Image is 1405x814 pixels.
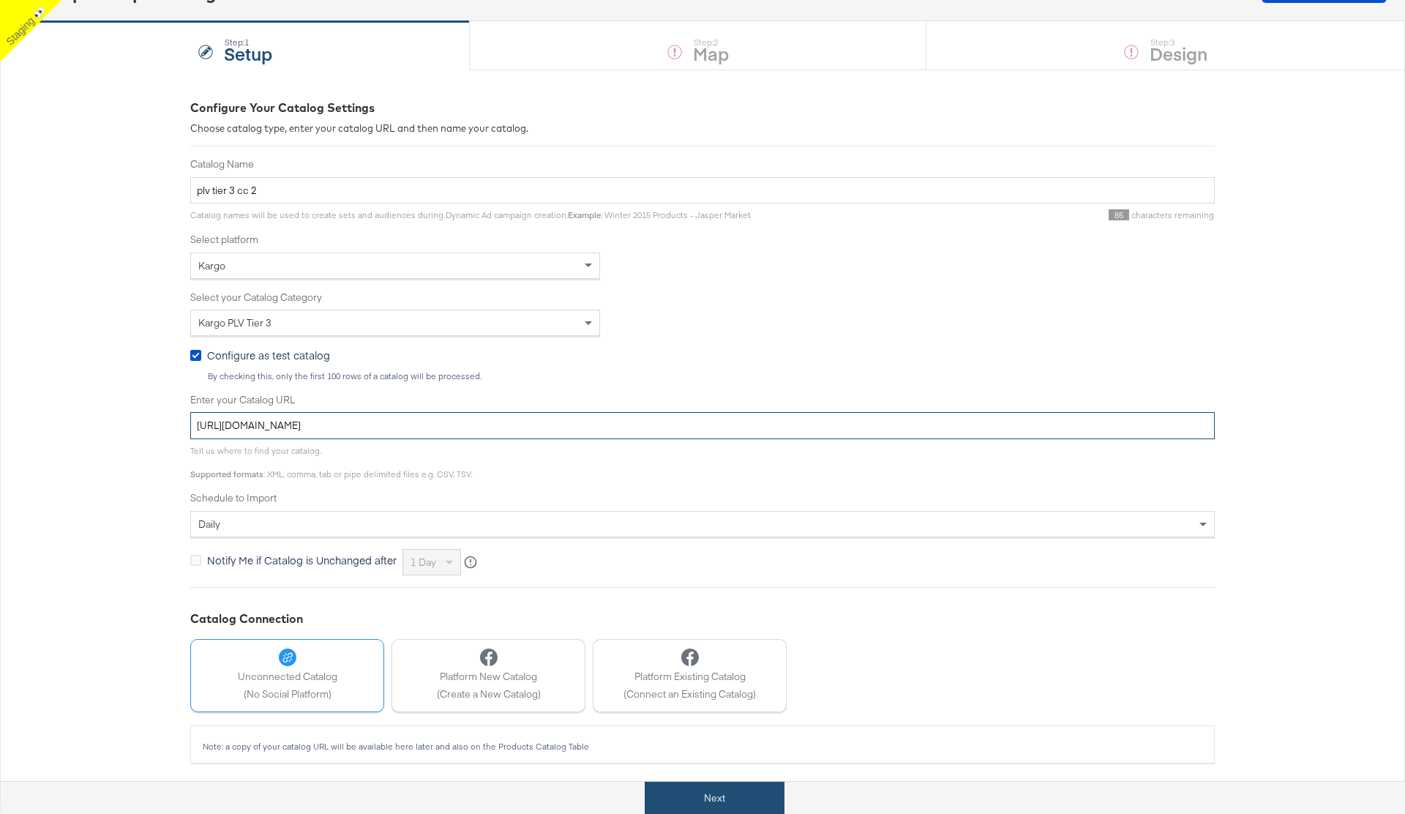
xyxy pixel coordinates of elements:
[593,639,787,712] button: Platform Existing Catalog(Connect an Existing Catalog)
[190,209,751,220] span: Catalog names will be used to create sets and audiences during Dynamic Ad campaign creation. : Wi...
[190,233,1215,247] label: Select platform
[190,157,1215,171] label: Catalog Name
[190,445,472,479] span: Tell us where to find your catalog. : XML, comma, tab or pipe delimited files e.g. CSV, TSV.
[623,687,756,701] span: (Connect an Existing Catalog)
[190,177,1215,204] input: Name your catalog e.g. My Dynamic Product Catalog
[224,41,272,65] strong: Setup
[391,639,585,712] button: Platform New Catalog(Create a New Catalog)
[568,209,601,220] strong: Example
[437,687,541,701] span: (Create a New Catalog)
[190,491,1215,505] label: Schedule to Import
[190,468,263,479] strong: Supported formats
[190,412,1215,439] input: Enter Catalog URL, e.g. http://www.example.com/products.xml
[238,687,337,701] span: (No Social Platform)
[238,670,337,684] span: Unconnected Catalog
[198,518,220,531] span: daily
[190,610,1215,627] div: Catalog Connection
[198,259,225,272] span: Kargo
[751,209,1215,221] div: characters remaining
[437,670,541,684] span: Platform New Catalog
[207,371,1215,381] div: By checking this, only the first 100 rows of a catalog will be processed.
[224,37,272,48] div: Step: 1
[1109,209,1129,220] span: 85
[190,122,1215,135] div: Choose catalog type, enter your catalog URL and then name your catalog.
[623,670,756,684] span: Platform Existing Catalog
[190,291,1215,305] label: Select your Catalog Category
[198,316,271,329] span: Kargo PLV Tier 3
[190,639,384,712] button: Unconnected Catalog(No Social Platform)
[190,393,1215,407] label: Enter your Catalog URL
[411,556,436,569] span: 1 day
[207,348,330,362] span: Configure as test catalog
[202,742,1203,752] div: Note: a copy of your catalog URL will be available here later and also on the Products Catalog Table
[190,100,1215,116] div: Configure Your Catalog Settings
[207,553,397,567] span: Notify Me if Catalog is Unchanged after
